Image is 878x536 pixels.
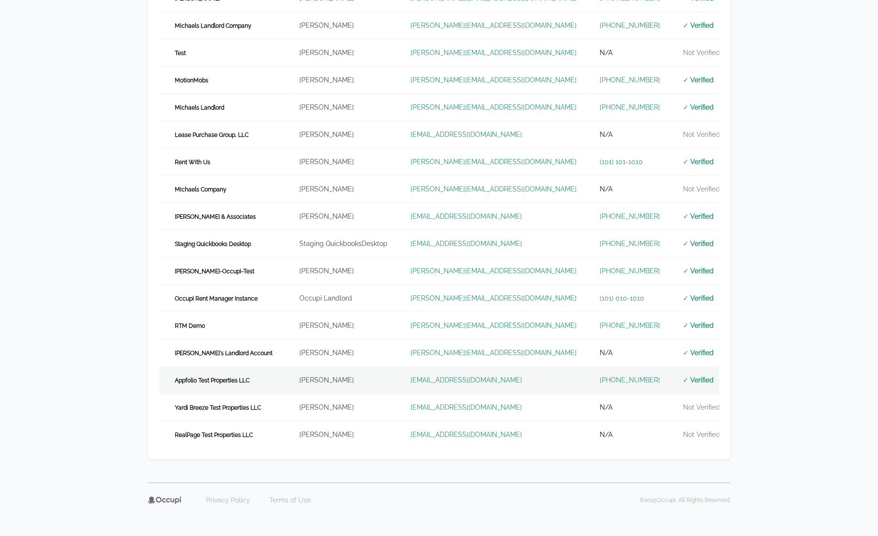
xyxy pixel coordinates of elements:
[410,403,522,411] a: [EMAIL_ADDRESS][DOMAIN_NAME]
[288,94,399,121] td: [PERSON_NAME]
[288,421,399,448] td: [PERSON_NAME]
[171,239,255,249] span: Staging Quickbooks Desktop
[588,39,672,67] td: N/A
[288,367,399,394] td: [PERSON_NAME]
[171,403,265,413] span: Yardi Breeze Test Properties LLC
[600,76,660,84] a: [PHONE_NUMBER]
[410,322,577,329] a: [PERSON_NAME][EMAIL_ADDRESS][DOMAIN_NAME]
[171,321,209,331] span: RTM Demo
[683,131,720,138] span: Not Verified
[600,322,660,329] a: [PHONE_NUMBER]
[683,240,714,247] span: ✓ Verified
[683,158,714,166] span: ✓ Verified
[171,103,228,112] span: Michaels Landlord
[410,185,577,193] a: [PERSON_NAME][EMAIL_ADDRESS][DOMAIN_NAME]
[410,76,577,84] a: [PERSON_NAME][EMAIL_ADDRESS][DOMAIN_NAME]
[600,240,660,247] a: [PHONE_NUMBER]
[171,185,230,194] span: Michaels Company
[588,121,672,148] td: N/A
[171,48,190,58] span: Test
[683,294,714,302] span: ✓ Verified
[171,76,212,85] span: MotionMobs
[410,103,577,111] a: [PERSON_NAME][EMAIL_ADDRESS][DOMAIN_NAME]
[683,322,714,329] span: ✓ Verified
[288,176,399,203] td: [PERSON_NAME]
[683,267,714,275] span: ✓ Verified
[171,21,255,31] span: Michaels Landlord Company
[683,49,720,56] span: Not Verified
[171,130,252,140] span: Lease Purchase Group, LLC
[600,212,660,220] a: [PHONE_NUMBER]
[410,158,577,166] a: [PERSON_NAME][EMAIL_ADDRESS][DOMAIN_NAME]
[683,403,720,411] span: Not Verified
[683,22,714,29] span: ✓ Verified
[410,294,577,302] a: [PERSON_NAME][EMAIL_ADDRESS][DOMAIN_NAME]
[410,349,577,357] a: [PERSON_NAME][EMAIL_ADDRESS][DOMAIN_NAME]
[410,267,577,275] a: [PERSON_NAME][EMAIL_ADDRESS][DOMAIN_NAME]
[288,148,399,176] td: [PERSON_NAME]
[683,376,714,384] span: ✓ Verified
[263,492,317,508] a: Terms of Use
[200,492,256,508] a: Privacy Policy
[288,67,399,94] td: [PERSON_NAME]
[588,421,672,448] td: N/A
[588,394,672,421] td: N/A
[288,257,399,285] td: [PERSON_NAME]
[683,212,714,220] span: ✓ Verified
[171,267,258,276] span: [PERSON_NAME]-Occupi-Test
[288,39,399,67] td: [PERSON_NAME]
[171,348,276,358] span: [PERSON_NAME]'s Landlord Account
[683,76,714,84] span: ✓ Verified
[171,212,260,222] span: [PERSON_NAME] & Associates
[410,376,522,384] a: [EMAIL_ADDRESS][DOMAIN_NAME]
[600,22,660,29] a: [PHONE_NUMBER]
[288,203,399,230] td: [PERSON_NAME]
[171,294,262,303] span: Occupi Rent Manager Instance
[288,312,399,339] td: [PERSON_NAME]
[683,103,714,111] span: ✓ Verified
[600,294,644,302] a: (101) 010-1010
[410,431,522,438] a: [EMAIL_ADDRESS][DOMAIN_NAME]
[683,349,714,357] span: ✓ Verified
[588,176,672,203] td: N/A
[288,121,399,148] td: [PERSON_NAME]
[600,267,660,275] a: [PHONE_NUMBER]
[288,230,399,257] td: Staging QuickbooksDesktop
[288,394,399,421] td: [PERSON_NAME]
[410,49,577,56] a: [PERSON_NAME][EMAIL_ADDRESS][DOMAIN_NAME]
[600,376,660,384] a: [PHONE_NUMBER]
[639,496,730,504] p: © 2025 Occupi. All Rights Reserved.
[171,376,253,385] span: Appfolio Test Properties LLC
[588,339,672,367] td: N/A
[683,185,720,193] span: Not Verified
[288,339,399,367] td: [PERSON_NAME]
[288,285,399,312] td: Occupi Landlord
[410,131,522,138] a: [EMAIL_ADDRESS][DOMAIN_NAME]
[171,430,257,440] span: RealPage Test Properties LLC
[410,22,577,29] a: [PERSON_NAME][EMAIL_ADDRESS][DOMAIN_NAME]
[683,431,720,438] span: Not Verified
[410,212,522,220] a: [EMAIL_ADDRESS][DOMAIN_NAME]
[600,103,660,111] a: [PHONE_NUMBER]
[288,12,399,39] td: [PERSON_NAME]
[600,158,643,166] a: (101) 101-1010
[410,240,522,247] a: [EMAIL_ADDRESS][DOMAIN_NAME]
[171,157,214,167] span: Rent With Us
